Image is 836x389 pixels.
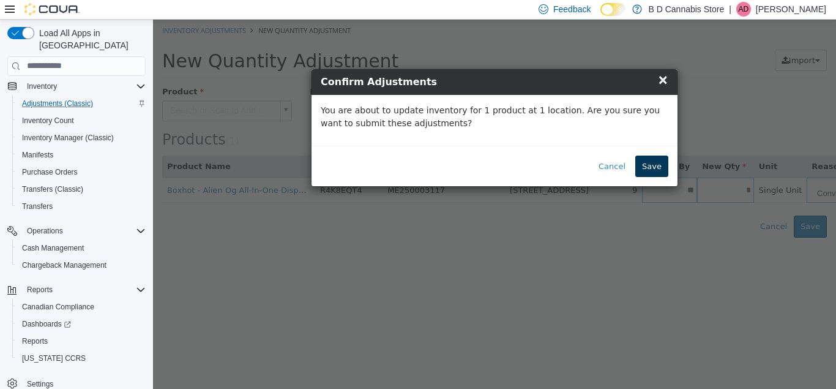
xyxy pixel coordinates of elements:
span: Reports [27,285,53,295]
a: Adjustments (Classic) [17,96,98,111]
span: Adjustments (Classic) [22,99,93,108]
button: Inventory Count [12,112,151,129]
a: Dashboards [12,315,151,333]
span: Purchase Orders [17,165,146,179]
input: Dark Mode [600,3,626,16]
span: Adjustments (Classic) [17,96,146,111]
button: Inventory [22,79,62,94]
button: Cancel [439,136,479,158]
span: Inventory Manager (Classic) [17,130,146,145]
span: Reports [17,334,146,349]
span: Inventory Count [22,116,74,126]
button: Reports [2,281,151,298]
h4: Confirm Adjustments [168,55,515,70]
span: Washington CCRS [17,351,146,366]
span: Cash Management [22,243,84,253]
p: [PERSON_NAME] [756,2,826,17]
button: Cash Management [12,240,151,257]
button: Adjustments (Classic) [12,95,151,112]
a: Dashboards [17,317,76,331]
span: Feedback [553,3,591,15]
p: B D Cannabis Store [648,2,724,17]
a: [US_STATE] CCRS [17,351,91,366]
button: Canadian Compliance [12,298,151,315]
span: Inventory Manager (Classic) [22,133,114,143]
button: Manifests [12,146,151,164]
span: Canadian Compliance [17,300,146,314]
span: [US_STATE] CCRS [22,353,86,363]
p: | [729,2,731,17]
a: Chargeback Management [17,258,111,273]
span: Reports [22,336,48,346]
span: × [504,53,515,67]
button: Chargeback Management [12,257,151,274]
span: Chargeback Management [17,258,146,273]
span: Reports [22,282,146,297]
p: You are about to update inventory for 1 product at 1 location. Are you sure you want to submit th... [168,85,515,110]
button: [US_STATE] CCRS [12,350,151,367]
button: Purchase Orders [12,164,151,181]
span: Cash Management [17,241,146,255]
span: Dashboards [17,317,146,331]
a: Reports [17,334,53,349]
a: Inventory Manager (Classic) [17,130,119,145]
a: Canadian Compliance [17,300,99,314]
a: Purchase Orders [17,165,83,179]
button: Operations [22,224,68,238]
button: Reports [12,333,151,350]
button: Reports [22,282,58,297]
a: Transfers (Classic) [17,182,88,197]
span: Transfers (Classic) [22,184,83,194]
img: Cova [24,3,80,15]
span: AD [739,2,749,17]
a: Inventory Count [17,113,79,128]
a: Cash Management [17,241,89,255]
span: Transfers [22,202,53,211]
button: Operations [2,222,151,240]
button: Inventory Manager (Classic) [12,129,151,146]
span: Transfers [17,199,146,214]
span: Operations [27,226,63,236]
span: Inventory [22,79,146,94]
span: Load All Apps in [GEOGRAPHIC_DATA] [34,27,146,51]
span: Inventory [27,81,57,91]
div: Aman Dhillon [736,2,751,17]
a: Manifests [17,148,58,162]
span: Canadian Compliance [22,302,94,312]
span: Transfers (Classic) [17,182,146,197]
span: Chargeback Management [22,260,106,270]
span: Dashboards [22,319,71,329]
button: Save [482,136,515,158]
button: Transfers (Classic) [12,181,151,198]
span: Manifests [17,148,146,162]
span: Settings [27,379,53,389]
button: Inventory [2,78,151,95]
span: Manifests [22,150,53,160]
span: Purchase Orders [22,167,78,177]
a: Transfers [17,199,58,214]
span: Operations [22,224,146,238]
button: Transfers [12,198,151,215]
span: Inventory Count [17,113,146,128]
